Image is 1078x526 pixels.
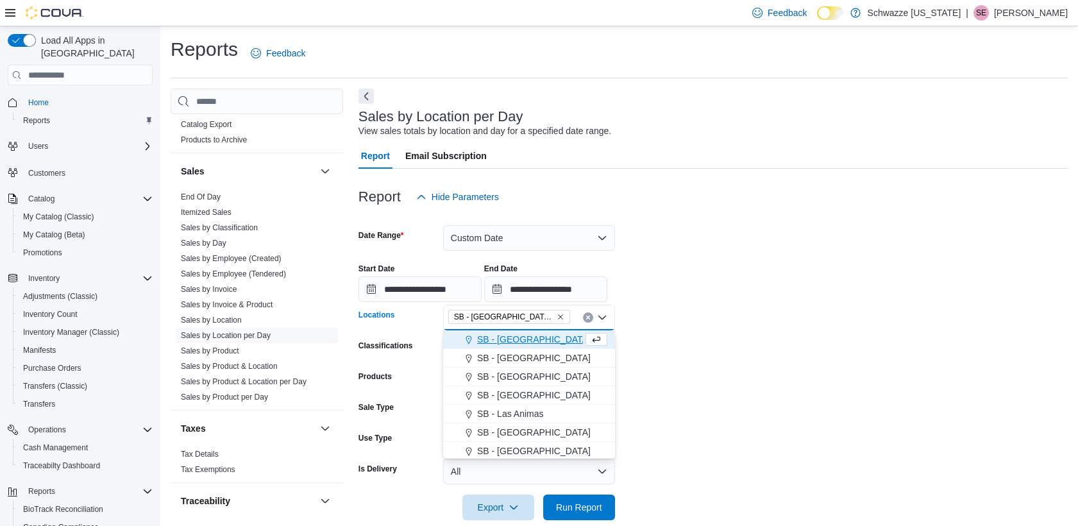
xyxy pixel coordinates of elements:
[181,238,226,248] span: Sales by Day
[3,163,158,182] button: Customers
[28,141,48,151] span: Users
[266,47,305,60] span: Feedback
[18,502,153,517] span: BioTrack Reconciliation
[817,20,818,21] span: Dark Mode
[432,191,499,203] span: Hide Parameters
[23,139,53,154] button: Users
[181,464,235,475] span: Tax Exemptions
[13,395,158,413] button: Transfers
[18,289,103,304] a: Adjustments (Classic)
[358,341,413,351] label: Classifications
[3,137,158,155] button: Users
[358,230,404,241] label: Date Range
[18,325,153,340] span: Inventory Manager (Classic)
[181,165,205,178] h3: Sales
[181,253,282,264] span: Sales by Employee (Created)
[23,504,103,514] span: BioTrack Reconciliation
[18,209,99,225] a: My Catalog (Classic)
[23,484,60,499] button: Reports
[23,248,62,258] span: Promotions
[181,192,221,201] a: End Of Day
[448,310,570,324] span: SB - Fort Collins
[28,486,55,496] span: Reports
[23,381,87,391] span: Transfers (Classic)
[28,194,55,204] span: Catalog
[23,164,153,180] span: Customers
[358,109,523,124] h3: Sales by Location per Day
[13,500,158,518] button: BioTrack Reconciliation
[181,207,232,217] span: Itemized Sales
[181,316,242,325] a: Sales by Location
[23,94,153,110] span: Home
[966,5,968,21] p: |
[23,443,88,453] span: Cash Management
[23,271,65,286] button: Inventory
[358,402,394,412] label: Sale Type
[181,315,242,325] span: Sales by Location
[18,396,60,412] a: Transfers
[358,124,611,138] div: View sales totals by location and day for a specified date range.
[973,5,989,21] div: Stacey Edwards
[181,450,219,459] a: Tax Details
[23,212,94,222] span: My Catalog (Classic)
[484,276,607,302] input: Press the down key to open a popover containing a calendar.
[484,264,518,274] label: End Date
[181,331,271,340] a: Sales by Location per Day
[23,95,54,110] a: Home
[28,425,66,435] span: Operations
[358,464,397,474] label: Is Delivery
[23,363,81,373] span: Purchase Orders
[181,495,315,507] button: Traceability
[470,495,526,520] span: Export
[171,117,343,153] div: Products
[36,34,153,60] span: Load All Apps in [GEOGRAPHIC_DATA]
[28,168,65,178] span: Customers
[181,300,273,310] span: Sales by Invoice & Product
[18,440,153,455] span: Cash Management
[23,309,78,319] span: Inventory Count
[181,223,258,233] span: Sales by Classification
[181,254,282,263] a: Sales by Employee (Created)
[454,310,554,323] span: SB - [GEOGRAPHIC_DATA][PERSON_NAME]
[13,226,158,244] button: My Catalog (Beta)
[317,421,333,436] button: Taxes
[26,6,83,19] img: Cova
[181,362,278,371] a: Sales by Product & Location
[13,244,158,262] button: Promotions
[18,361,153,376] span: Purchase Orders
[171,446,343,482] div: Taxes
[181,239,226,248] a: Sales by Day
[405,143,487,169] span: Email Subscription
[18,396,153,412] span: Transfers
[23,422,153,437] span: Operations
[18,440,93,455] a: Cash Management
[358,89,374,104] button: Next
[13,377,158,395] button: Transfers (Classic)
[443,459,615,484] button: All
[358,310,395,320] label: Locations
[18,289,153,304] span: Adjustments (Classic)
[358,264,395,274] label: Start Date
[18,361,87,376] a: Purchase Orders
[317,493,333,509] button: Traceability
[358,371,392,382] label: Products
[13,112,158,130] button: Reports
[13,323,158,341] button: Inventory Manager (Classic)
[181,346,239,356] span: Sales by Product
[181,192,221,202] span: End Of Day
[28,98,49,108] span: Home
[18,227,153,242] span: My Catalog (Beta)
[13,208,158,226] button: My Catalog (Classic)
[181,422,315,435] button: Taxes
[18,245,153,260] span: Promotions
[3,421,158,439] button: Operations
[18,343,61,358] a: Manifests
[181,165,315,178] button: Sales
[358,276,482,302] input: Press the down key to open a popover containing a calendar.
[181,377,307,386] a: Sales by Product & Location per Day
[23,165,71,181] a: Customers
[597,312,607,323] button: Close list of options
[13,305,158,323] button: Inventory Count
[18,502,108,517] a: BioTrack Reconciliation
[18,307,83,322] a: Inventory Count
